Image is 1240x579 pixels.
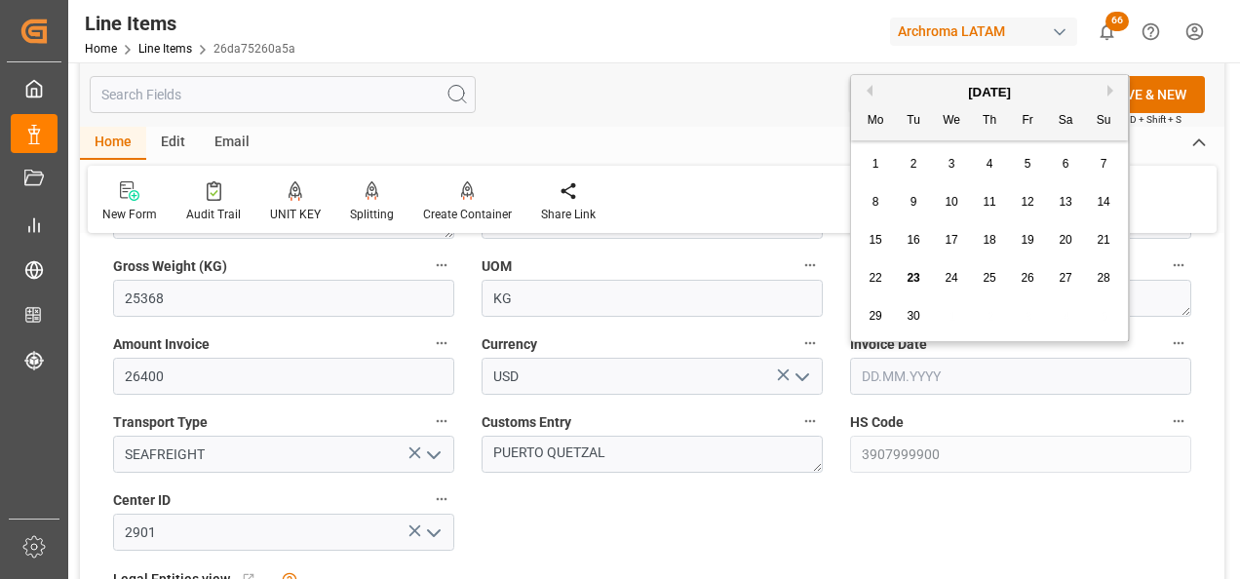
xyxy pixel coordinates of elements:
span: 1 [872,157,879,171]
div: Choose Wednesday, September 10th, 2025 [940,190,964,214]
span: Transport Type [113,412,208,433]
div: Choose Saturday, September 27th, 2025 [1054,266,1078,290]
div: Choose Friday, September 5th, 2025 [1016,152,1040,176]
div: Choose Tuesday, September 16th, 2025 [902,228,926,252]
textarea: PUERTO QUETZAL [482,436,823,473]
span: 27 [1059,271,1071,285]
div: Choose Saturday, September 6th, 2025 [1054,152,1078,176]
span: 20 [1059,233,1071,247]
span: 5 [1025,157,1031,171]
div: Choose Saturday, September 20th, 2025 [1054,228,1078,252]
span: 26 [1021,271,1033,285]
span: 10 [945,195,957,209]
div: Choose Sunday, September 7th, 2025 [1092,152,1116,176]
div: Email [200,127,264,160]
span: 29 [869,309,881,323]
span: Center ID [113,490,171,511]
span: 7 [1101,157,1107,171]
div: Line Items [85,9,295,38]
div: Share Link [541,206,596,223]
input: DD.MM.YYYY [850,358,1191,395]
span: Customs Entry [482,412,571,433]
div: Archroma LATAM [890,18,1077,46]
button: Previous Month [861,85,872,96]
div: Choose Friday, September 19th, 2025 [1016,228,1040,252]
div: Choose Saturday, September 13th, 2025 [1054,190,1078,214]
span: 8 [872,195,879,209]
button: open menu [418,518,447,548]
div: Choose Monday, September 29th, 2025 [864,304,888,328]
div: Audit Trail [186,206,241,223]
div: Choose Tuesday, September 30th, 2025 [902,304,926,328]
span: HS Code [850,412,904,433]
div: Choose Tuesday, September 23rd, 2025 [902,266,926,290]
div: Choose Monday, September 15th, 2025 [864,228,888,252]
button: HS Code [1166,408,1191,434]
button: Center ID [429,486,454,512]
button: UOM [797,252,823,278]
button: Invoice [1166,252,1191,278]
div: [DATE] [851,83,1128,102]
button: Help Center [1129,10,1173,54]
div: Choose Thursday, September 4th, 2025 [978,152,1002,176]
button: show 66 new notifications [1085,10,1129,54]
div: Tu [902,109,926,134]
span: 28 [1097,271,1109,285]
div: Choose Tuesday, September 2nd, 2025 [902,152,926,176]
span: 21 [1097,233,1109,247]
button: Transport Type [429,408,454,434]
div: Choose Tuesday, September 9th, 2025 [902,190,926,214]
span: Currency [482,334,537,355]
span: 12 [1021,195,1033,209]
div: month 2025-09 [857,145,1123,335]
span: 9 [911,195,917,209]
span: 18 [983,233,995,247]
span: 17 [945,233,957,247]
span: 24 [945,271,957,285]
button: Invoice Date [1166,330,1191,356]
button: Gross Weight (KG) [429,252,454,278]
div: Edit [146,127,200,160]
div: Choose Sunday, September 21st, 2025 [1092,228,1116,252]
div: Choose Monday, September 8th, 2025 [864,190,888,214]
span: Gross Weight (KG) [113,256,227,277]
div: Mo [864,109,888,134]
span: 13 [1059,195,1071,209]
input: Enter Center ID [113,514,454,551]
div: UNIT KEY [270,206,321,223]
span: 3 [949,157,955,171]
div: Fr [1016,109,1040,134]
span: 25 [983,271,995,285]
div: We [940,109,964,134]
button: open menu [787,362,816,392]
span: 16 [907,233,919,247]
span: 19 [1021,233,1033,247]
span: 15 [869,233,881,247]
div: Choose Wednesday, September 24th, 2025 [940,266,964,290]
div: Choose Friday, September 12th, 2025 [1016,190,1040,214]
span: 66 [1105,12,1129,31]
div: Choose Sunday, September 14th, 2025 [1092,190,1116,214]
div: Choose Monday, September 22nd, 2025 [864,266,888,290]
div: Choose Thursday, September 11th, 2025 [978,190,1002,214]
span: 11 [983,195,995,209]
div: Choose Wednesday, September 17th, 2025 [940,228,964,252]
span: 23 [907,271,919,285]
span: 4 [987,157,993,171]
div: Sa [1054,109,1078,134]
div: Choose Friday, September 26th, 2025 [1016,266,1040,290]
button: open menu [418,440,447,470]
span: 30 [907,309,919,323]
div: Choose Monday, September 1st, 2025 [864,152,888,176]
span: UOM [482,256,512,277]
button: open menu [848,76,888,113]
button: Next Month [1107,85,1119,96]
button: Currency [797,330,823,356]
a: Line Items [138,42,192,56]
button: Customs Entry [797,408,823,434]
div: New Form [102,206,157,223]
div: Choose Wednesday, September 3rd, 2025 [940,152,964,176]
div: Home [80,127,146,160]
div: Choose Thursday, September 25th, 2025 [978,266,1002,290]
span: 22 [869,271,881,285]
